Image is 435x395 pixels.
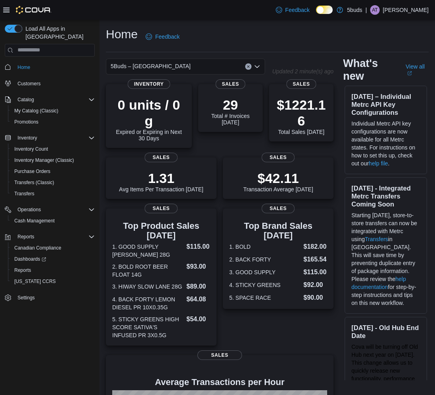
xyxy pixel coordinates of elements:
span: Sales [144,204,178,213]
span: My Catalog (Classic) [14,108,59,114]
span: Catalog [14,95,95,104]
span: Inventory Count [14,146,48,152]
h3: [DATE] - Old Hub End Date [351,324,420,340]
span: Canadian Compliance [11,243,95,253]
dd: $165.54 [304,255,328,264]
dd: $54.00 [187,314,211,324]
button: Home [2,61,98,73]
dt: 4. BACK FORTY LEMON DIESEL PR 10X0.35G [112,295,183,311]
span: Transfers (Classic) [11,178,95,187]
div: Alyssa Tatrol [370,5,380,15]
button: Cash Management [8,215,98,226]
button: Catalog [14,95,37,104]
span: Transfers [14,191,34,197]
span: Transfers [11,189,95,198]
dt: 2. BOLD ROOT BEER FLOAT 14G [112,263,183,279]
button: [US_STATE] CCRS [8,276,98,287]
span: [US_STATE] CCRS [14,278,56,285]
span: Customers [14,79,95,88]
span: Canadian Compliance [14,245,61,251]
a: Cash Management [11,216,58,226]
p: $1221.16 [275,97,327,129]
button: Transfers [8,188,98,199]
span: Cash Management [14,218,55,224]
a: Feedback [273,2,313,18]
span: Operations [14,205,95,214]
p: 1.31 [119,170,203,186]
p: Individual Metrc API key configurations are now available for all Metrc states. For instructions ... [351,120,420,167]
h1: Home [106,26,138,42]
div: Transaction Average [DATE] [243,170,313,193]
dd: $64.08 [187,295,211,304]
input: Dark Mode [316,6,333,14]
span: Home [14,62,95,72]
span: Inventory [14,133,95,143]
h4: Average Transactions per Hour [112,377,327,387]
dd: $90.00 [304,293,328,303]
span: Settings [18,295,35,301]
p: [PERSON_NAME] [383,5,429,15]
button: Inventory Manager (Classic) [8,155,98,166]
div: Expired or Expiring in Next 30 Days [112,97,185,141]
a: Settings [14,293,38,303]
p: Updated 2 minute(s) ago [272,68,334,75]
span: My Catalog (Classic) [11,106,95,116]
a: Dashboards [11,254,49,264]
button: Catalog [2,94,98,105]
h3: [DATE] - Integrated Metrc Transfers Coming Soon [351,184,420,208]
span: Washington CCRS [11,277,95,286]
dt: 3. GOOD SUPPLY [229,268,300,276]
a: Home [14,63,33,72]
a: Dashboards [8,254,98,265]
span: Sales [261,153,295,162]
span: Sales [197,350,242,360]
button: Reports [8,265,98,276]
a: My Catalog (Classic) [11,106,62,116]
p: | [365,5,367,15]
span: Inventory Manager (Classic) [14,157,74,163]
span: Settings [14,293,95,303]
span: Operations [18,206,41,213]
a: Feedback [142,29,183,45]
dd: $115.00 [187,242,211,252]
h3: [DATE] – Individual Metrc API Key Configurations [351,92,420,116]
span: Customers [18,81,41,87]
span: Promotions [11,117,95,127]
span: Dashboards [14,256,46,262]
button: Clear input [245,63,252,70]
span: Reports [18,234,34,240]
dd: $89.00 [187,282,211,291]
div: Avg Items Per Transaction [DATE] [119,170,203,193]
a: [US_STATE] CCRS [11,277,59,286]
dd: $93.00 [187,262,211,271]
a: Canadian Compliance [11,243,64,253]
a: Transfers [11,189,37,198]
div: Total Sales [DATE] [275,97,327,135]
button: Customers [2,78,98,89]
dd: $115.00 [304,267,328,277]
span: Sales [144,153,178,162]
a: View allExternal link [406,63,429,76]
dt: 1. GOOD SUPPLY [PERSON_NAME] 28G [112,243,183,259]
h3: Top Brand Sales [DATE] [229,221,327,240]
span: AT [372,5,378,15]
dt: 5. STICKY GREENS HIGH SCORE SATIVA'S INFUSED PR 3X0.5G [112,315,183,339]
button: Transfers (Classic) [8,177,98,188]
nav: Complex example [5,58,95,324]
span: Sales [261,204,295,213]
span: Dashboards [11,254,95,264]
dt: 2. BACK FORTY [229,255,300,263]
a: Transfers [365,236,388,242]
span: Reports [11,265,95,275]
p: $42.11 [243,170,313,186]
span: Catalog [18,96,34,103]
a: Promotions [11,117,42,127]
dt: 4. STICKY GREENS [229,281,300,289]
button: Reports [14,232,37,242]
button: Canadian Compliance [8,242,98,254]
span: Inventory Count [11,144,95,154]
span: Inventory [128,79,170,89]
div: Total # Invoices [DATE] [205,97,256,126]
span: Home [18,64,30,71]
